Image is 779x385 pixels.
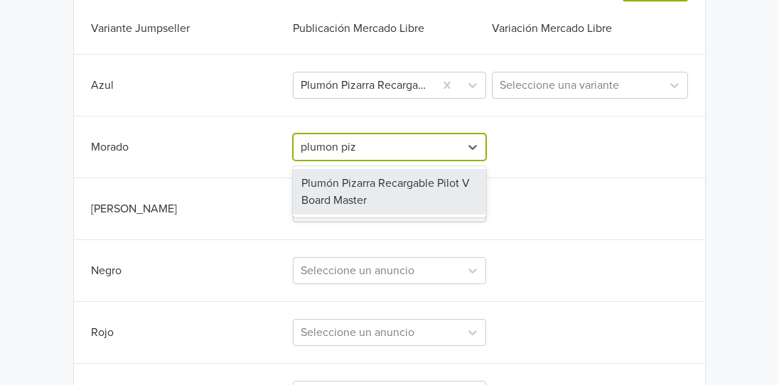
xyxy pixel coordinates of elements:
[91,324,290,341] div: Rojo
[91,200,290,217] div: [PERSON_NAME]
[91,20,290,37] div: Variante Jumpseller
[293,169,486,215] div: Plumón Pizarra Recargable Pilot V Board Master
[489,20,688,37] div: Variación Mercado Libre
[91,262,290,279] div: Negro
[91,77,290,94] div: Azul
[290,20,489,37] div: Publicación Mercado Libre
[91,139,290,156] div: Morado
